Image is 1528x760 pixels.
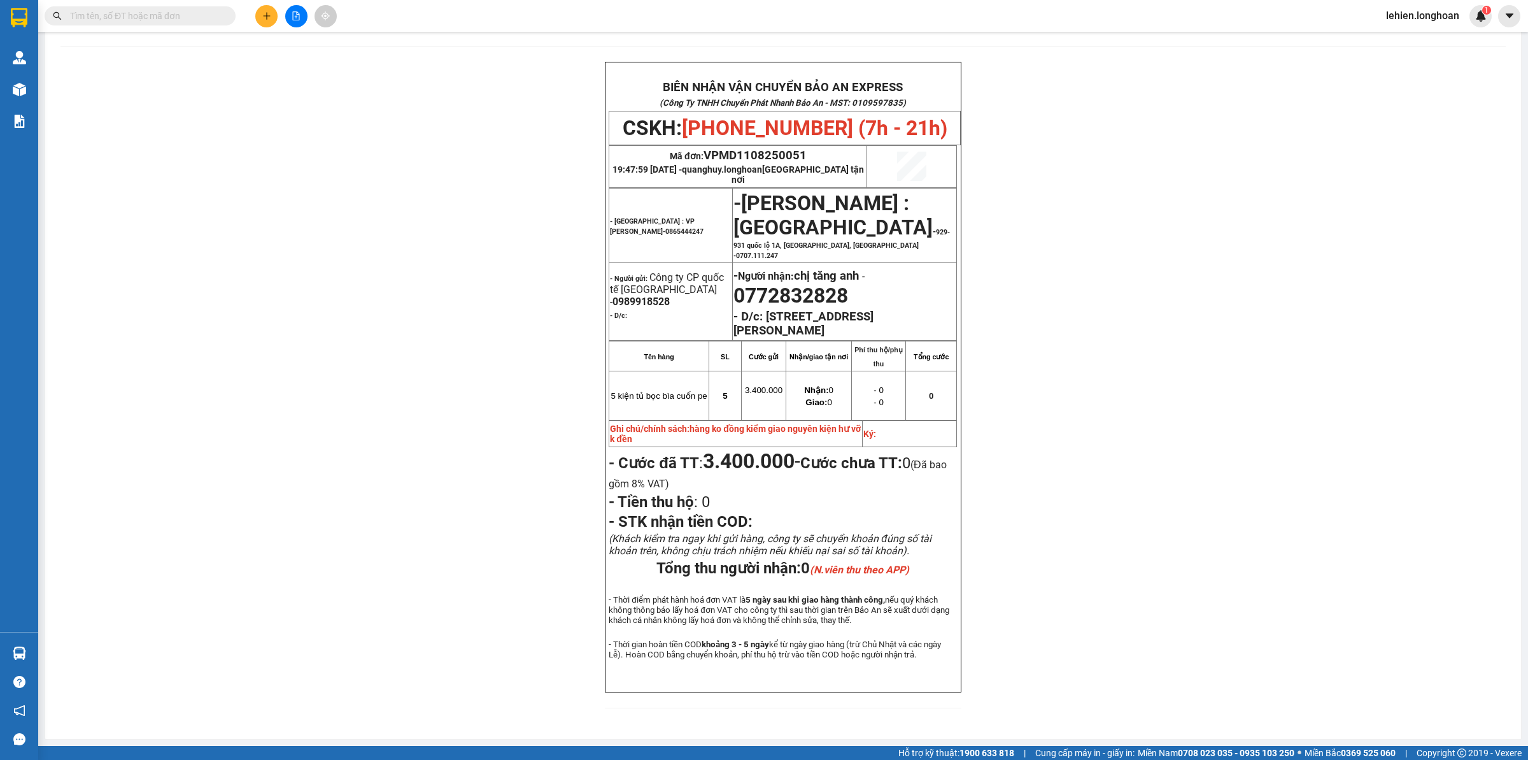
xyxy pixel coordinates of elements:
[801,559,909,577] span: 0
[660,98,906,108] strong: (Công Ty TNHH Chuyển Phát Nhanh Bảo An - MST: 0109597835)
[13,115,26,128] img: solution-icon
[13,83,26,96] img: warehouse-icon
[805,398,827,407] strong: Giao:
[736,252,778,260] span: 0707.111.247
[623,116,947,140] span: CSKH:
[612,296,670,308] span: 0989918528
[749,353,779,361] strong: Cước gửi
[854,346,903,368] strong: Phí thu hộ/phụ thu
[1475,10,1487,22] img: icon-new-feature
[859,270,865,282] span: -
[13,676,25,688] span: question-circle
[863,429,876,439] strong: Ký:
[1298,750,1301,756] span: ⚪️
[682,116,947,140] span: [PHONE_NUMBER] (7h - 21h)
[1405,746,1407,760] span: |
[612,164,864,185] span: 19:47:59 [DATE] -
[1305,746,1396,760] span: Miền Bắc
[698,493,710,511] span: 0
[733,191,741,215] span: -
[610,312,627,320] strong: - D/c:
[733,191,933,240] span: [PERSON_NAME] : [GEOGRAPHIC_DATA]
[1376,8,1469,24] span: lehien.longhoan
[315,5,337,27] button: aim
[255,5,278,27] button: plus
[1498,5,1520,27] button: caret-down
[721,353,730,361] strong: SL
[733,228,950,260] span: 929-931 quốc lộ 1A, [GEOGRAPHIC_DATA], [GEOGRAPHIC_DATA] -
[682,164,864,185] span: quanghuy.longhoan
[959,748,1014,758] strong: 1900 633 818
[292,11,301,20] span: file-add
[1457,749,1466,757] span: copyright
[733,269,859,283] strong: -
[609,533,931,557] span: (Khách kiểm tra ngay khi gửi hàng, công ty sẽ chuyển khoản đúng số tài khoản trên, không chịu trá...
[321,11,330,20] span: aim
[874,398,884,407] span: - 0
[70,9,220,23] input: Tìm tên, số ĐT hoặc mã đơn
[703,449,800,473] span: -
[53,11,62,20] span: search
[13,647,26,660] img: warehouse-icon
[804,385,828,395] strong: Nhận:
[609,595,949,625] span: - Thời điểm phát hành hoá đơn VAT là nếu quý khách không thông báo lấy hoá đơn VAT cho công ty th...
[738,270,859,282] span: Người nhận:
[733,203,950,260] span: -
[262,11,271,20] span: plus
[789,353,848,361] strong: Nhận/giao tận nơi
[609,493,694,511] strong: - Tiền thu hộ
[704,148,807,162] span: VPMD1108250051
[1138,746,1294,760] span: Miền Nam
[1482,6,1491,15] sup: 1
[898,746,1014,760] span: Hỗ trợ kỹ thuật:
[1484,6,1489,15] span: 1
[611,391,707,401] span: 5 kiện tủ bọc bìa cuốn pe
[656,559,909,577] span: Tổng thu người nhận:
[1341,748,1396,758] strong: 0369 525 060
[800,454,902,472] strong: Cước chưa TT:
[663,80,903,94] strong: BIÊN NHẬN VẬN CHUYỂN BẢO AN EXPRESS
[610,271,724,308] span: Công ty CP quốc tế [GEOGRAPHIC_DATA] -
[609,454,800,472] span: :
[810,564,909,576] em: (N.viên thu theo APP)
[644,353,674,361] strong: Tên hàng
[13,51,26,64] img: warehouse-icon
[610,217,704,236] span: - [GEOGRAPHIC_DATA] : VP [PERSON_NAME]-
[11,8,27,27] img: logo-vxr
[1504,10,1515,22] span: caret-down
[609,493,710,511] span: :
[804,385,833,395] span: 0
[1178,748,1294,758] strong: 0708 023 035 - 0935 103 250
[874,385,884,395] span: - 0
[733,310,763,324] strong: - D/c:
[733,283,848,308] span: 0772832828
[1024,746,1026,760] span: |
[1035,746,1135,760] span: Cung cấp máy in - giấy in:
[723,391,727,401] span: 5
[805,398,831,407] span: 0
[703,449,795,473] strong: 3.400.000
[610,275,647,283] strong: - Người gửi:
[609,454,699,472] strong: - Cước đã TT
[609,513,753,531] span: - STK nhận tiền COD:
[665,227,704,236] span: 0865444247
[609,640,941,659] span: - Thời gian hoàn tiền COD kể từ ngày giao hàng (trừ Chủ Nhật và các ngày Lễ). Hoàn COD bằng chuyể...
[745,385,782,395] span: 3.400.000
[285,5,308,27] button: file-add
[733,310,874,338] strong: [STREET_ADDRESS][PERSON_NAME]
[13,705,25,717] span: notification
[929,391,933,401] span: 0
[914,353,949,361] strong: Tổng cước
[746,595,885,605] strong: 5 ngày sau khi giao hàng thành công,
[13,733,25,745] span: message
[670,151,807,161] span: Mã đơn:
[610,424,861,444] strong: Ghi chú/chính sách:
[702,640,769,649] strong: khoảng 3 - 5 ngày
[610,424,861,444] span: hàng ko đồng kiểm giao nguyên kiện hư vỡ k đền
[794,269,859,283] span: chị tăng anh
[732,164,864,185] span: [GEOGRAPHIC_DATA] tận nơi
